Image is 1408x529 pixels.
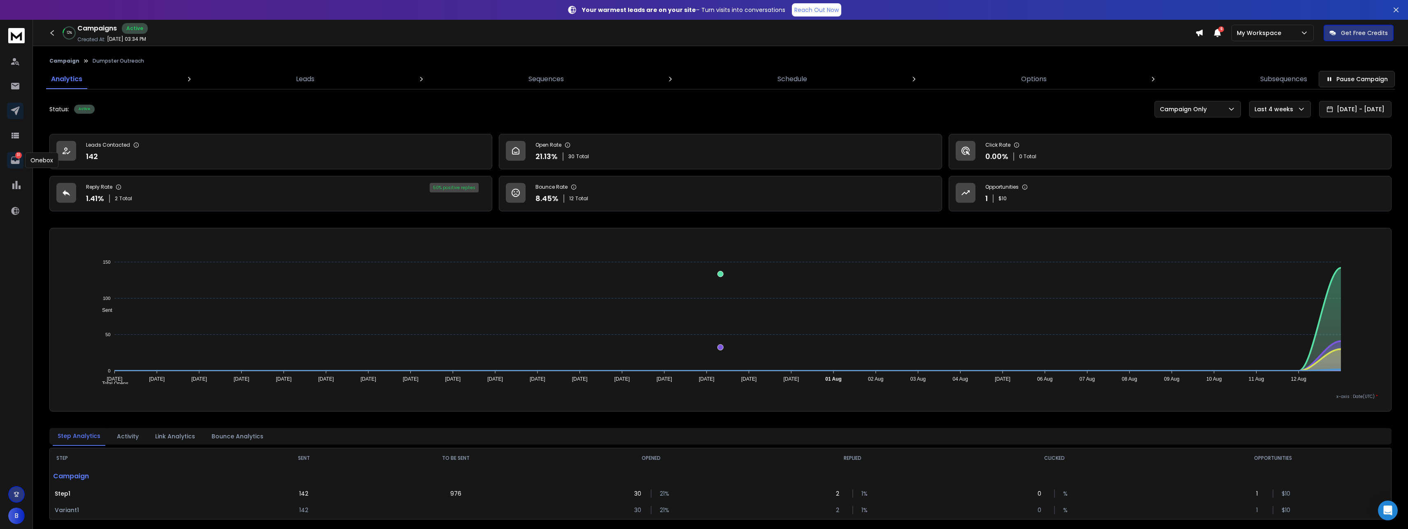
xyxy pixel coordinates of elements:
tspan: [DATE] [741,376,757,382]
p: 31 [15,152,22,159]
tspan: [DATE] [530,376,545,382]
div: Open Intercom Messenger [1378,501,1398,520]
p: 30 [634,506,642,514]
tspan: 04 Aug [953,376,968,382]
p: 142 [86,151,98,162]
p: 1 % [861,489,870,498]
p: Variant 1 [55,506,241,514]
a: Analytics [46,69,87,89]
tspan: [DATE] [149,376,165,382]
th: CLICKED [954,448,1155,468]
p: Status: [49,105,69,113]
button: B [8,508,25,524]
p: 2 [836,506,844,514]
p: 1 [1256,506,1264,514]
tspan: 10 Aug [1206,376,1222,382]
p: 1 % [861,506,870,514]
p: Step 1 [55,489,241,498]
p: 142 [299,489,308,498]
p: 0 Total [1019,153,1036,160]
th: SENT [246,448,362,468]
tspan: [DATE] [361,376,376,382]
div: 50 % positive replies [430,183,479,192]
tspan: [DATE] [318,376,334,382]
tspan: [DATE] [656,376,672,382]
a: Schedule [773,69,812,89]
p: Subsequences [1260,74,1307,84]
p: Get Free Credits [1341,29,1388,37]
p: 0 [1038,489,1046,498]
p: $ 10 [1282,489,1290,498]
p: [DATE] 03:34 PM [107,36,146,42]
button: Get Free Credits [1324,25,1394,41]
a: Subsequences [1255,69,1312,89]
p: 21 % [660,506,668,514]
span: 6 [1218,26,1224,32]
a: Options [1016,69,1052,89]
button: [DATE] - [DATE] [1319,101,1392,117]
p: 1 [985,193,988,204]
span: 2 [115,195,118,202]
tspan: [DATE] [995,376,1010,382]
p: Leads Contacted [86,142,130,148]
p: – Turn visits into conversations [582,6,785,14]
p: Schedule [777,74,807,84]
p: Bounce Rate [535,184,568,190]
a: Reply Rate1.41%2Total50% positive replies [49,176,492,211]
a: Open Rate21.13%30Total [499,134,942,169]
div: Onebox [25,152,58,168]
p: Opportunities [985,184,1019,190]
span: 30 [568,153,575,160]
p: 1.41 % [86,193,104,204]
p: % [1063,506,1071,514]
tspan: 08 Aug [1122,376,1137,382]
strong: Your warmest leads are on your site [582,6,696,14]
th: REPLIED [752,448,954,468]
p: Reach Out Now [794,6,839,14]
p: 30 [634,489,642,498]
p: 8.45 % [535,193,559,204]
p: $ 10 [1282,506,1290,514]
p: 12 % [67,30,72,35]
tspan: [DATE] [403,376,419,382]
p: Analytics [51,74,82,84]
p: 2 [836,489,844,498]
p: $ 10 [998,195,1007,202]
tspan: [DATE] [699,376,714,382]
a: Opportunities1$10 [949,176,1392,211]
div: Active [74,105,95,114]
th: OPENED [550,448,752,468]
a: Leads Contacted142 [49,134,492,169]
p: 0 [1038,506,1046,514]
a: 31 [7,152,23,169]
tspan: 03 Aug [910,376,926,382]
div: Active [122,23,148,34]
p: Campaign Only [1160,105,1210,113]
tspan: 50 [105,332,110,337]
tspan: 09 Aug [1164,376,1179,382]
tspan: 0 [108,368,110,373]
tspan: [DATE] [276,376,291,382]
tspan: 100 [103,296,110,301]
p: Options [1021,74,1047,84]
a: Click Rate0.00%0 Total [949,134,1392,169]
button: Link Analytics [150,427,200,445]
tspan: [DATE] [191,376,207,382]
tspan: 01 Aug [825,376,842,382]
p: Last 4 weeks [1254,105,1296,113]
button: Campaign [49,58,79,64]
h1: Campaigns [77,23,117,33]
th: TO BE SENT [362,448,550,468]
span: Total [119,195,132,202]
a: Leads [291,69,319,89]
img: logo [8,28,25,43]
button: Activity [112,427,144,445]
span: Total [575,195,588,202]
p: % [1063,489,1071,498]
tspan: [DATE] [487,376,503,382]
p: x-axis : Date(UTC) [63,393,1378,400]
button: Pause Campaign [1319,71,1395,87]
button: Step Analytics [53,427,105,446]
p: Reply Rate [86,184,112,190]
